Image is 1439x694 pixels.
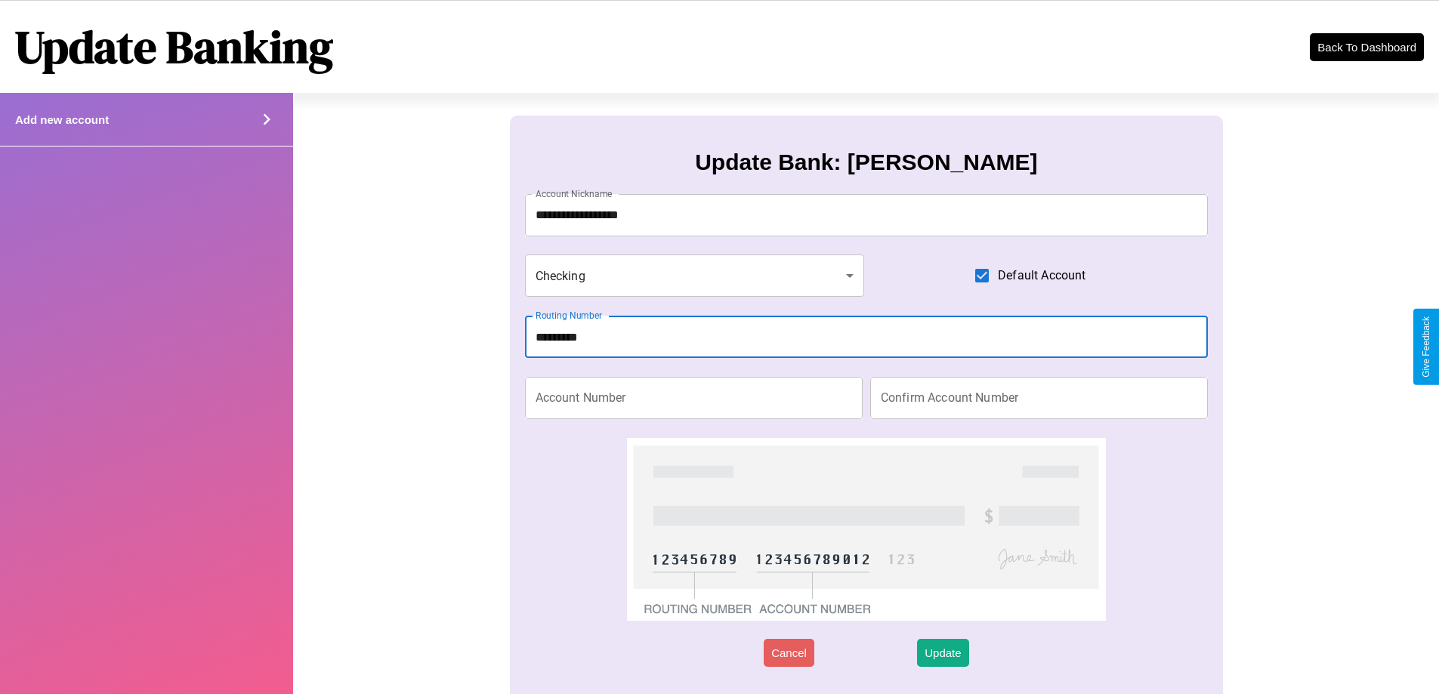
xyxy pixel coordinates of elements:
label: Account Nickname [536,187,613,200]
h3: Update Bank: [PERSON_NAME] [695,150,1037,175]
h4: Add new account [15,113,109,126]
div: Checking [525,254,865,297]
button: Back To Dashboard [1310,33,1424,61]
button: Cancel [764,639,814,667]
span: Default Account [998,267,1085,285]
div: Give Feedback [1421,316,1431,378]
h1: Update Banking [15,16,333,78]
label: Routing Number [536,309,602,322]
button: Update [917,639,968,667]
img: check [627,438,1105,621]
